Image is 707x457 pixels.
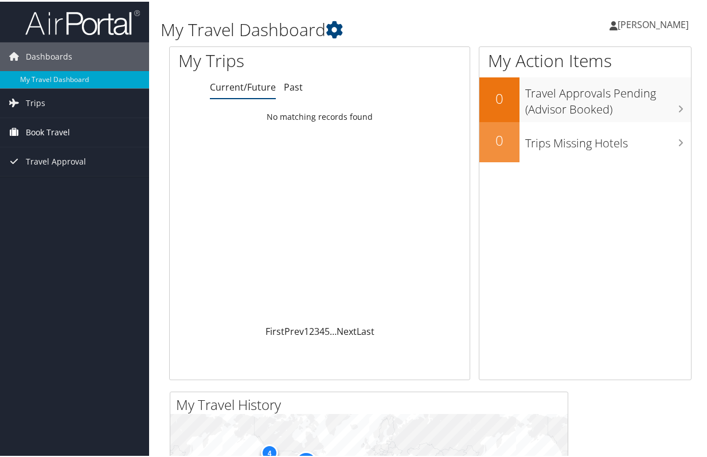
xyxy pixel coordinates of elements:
[319,323,325,336] a: 4
[25,7,140,34] img: airportal-logo.png
[26,41,72,69] span: Dashboards
[26,87,45,116] span: Trips
[479,47,691,71] h1: My Action Items
[525,128,691,150] h3: Trips Missing Hotels
[210,79,276,92] a: Current/Future
[525,78,691,116] h3: Travel Approvals Pending (Advisor Booked)
[610,6,700,40] a: [PERSON_NAME]
[176,393,568,413] h2: My Travel History
[26,146,86,174] span: Travel Approval
[314,323,319,336] a: 3
[284,79,303,92] a: Past
[479,120,691,161] a: 0Trips Missing Hotels
[357,323,374,336] a: Last
[265,323,284,336] a: First
[325,323,330,336] a: 5
[26,116,70,145] span: Book Travel
[178,47,336,71] h1: My Trips
[618,17,689,29] span: [PERSON_NAME]
[170,105,470,126] td: No matching records found
[479,129,519,149] h2: 0
[330,323,337,336] span: …
[161,16,520,40] h1: My Travel Dashboard
[479,76,691,120] a: 0Travel Approvals Pending (Advisor Booked)
[284,323,304,336] a: Prev
[479,87,519,107] h2: 0
[337,323,357,336] a: Next
[304,323,309,336] a: 1
[309,323,314,336] a: 2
